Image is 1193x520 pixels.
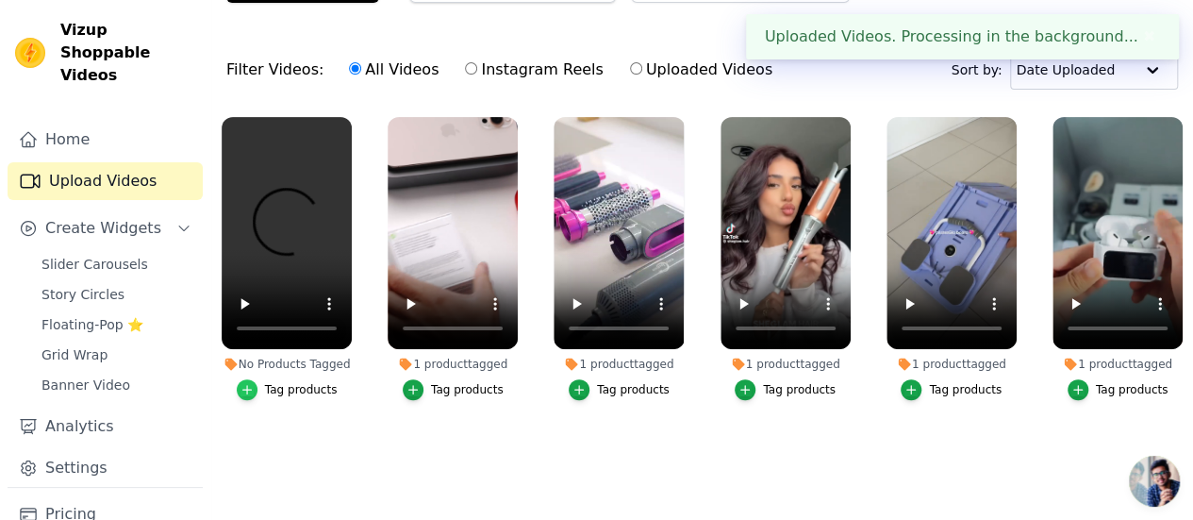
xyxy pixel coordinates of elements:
div: 1 product tagged [388,357,518,372]
span: Banner Video [41,376,130,394]
div: Uploaded Videos. Processing in the background... [746,14,1179,59]
a: Analytics [8,408,203,445]
a: Banner Video [30,372,203,398]
a: Floating-Pop ⭐ [30,311,203,338]
input: All Videos [349,62,361,75]
a: Open chat [1129,456,1180,507]
div: Sort by: [952,50,1179,90]
button: Tag products [237,379,338,400]
span: Slider Carousels [41,255,148,274]
div: Filter Videos: [226,48,783,92]
span: Vizup Shoppable Videos [60,19,195,87]
a: Upload Videos [8,162,203,200]
button: Create Widgets [8,210,203,247]
a: Story Circles [30,281,203,308]
button: Tag products [735,379,836,400]
span: Story Circles [41,285,124,304]
button: Tag products [901,379,1002,400]
div: Tag products [1096,382,1168,397]
div: Tag products [929,382,1002,397]
div: 1 product tagged [554,357,684,372]
span: Grid Wrap [41,345,108,364]
button: Close [1138,25,1160,48]
div: Tag products [265,382,338,397]
button: Tag products [1068,379,1168,400]
div: 1 product tagged [886,357,1017,372]
div: No Products Tagged [222,357,352,372]
div: Tag products [431,382,504,397]
button: Tag products [403,379,504,400]
img: Vizup [15,38,45,68]
span: Create Widgets [45,217,161,240]
div: Tag products [763,382,836,397]
label: Instagram Reels [464,58,604,82]
a: Home [8,121,203,159]
span: Floating-Pop ⭐ [41,315,143,334]
input: Uploaded Videos [630,62,642,75]
label: Uploaded Videos [629,58,773,82]
label: All Videos [348,58,439,82]
a: Grid Wrap [30,342,203,368]
button: Tag products [569,379,670,400]
a: Slider Carousels [30,251,203,277]
div: 1 product tagged [1052,357,1183,372]
a: Settings [8,449,203,487]
input: Instagram Reels [465,62,477,75]
div: 1 product tagged [721,357,851,372]
div: Tag products [597,382,670,397]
